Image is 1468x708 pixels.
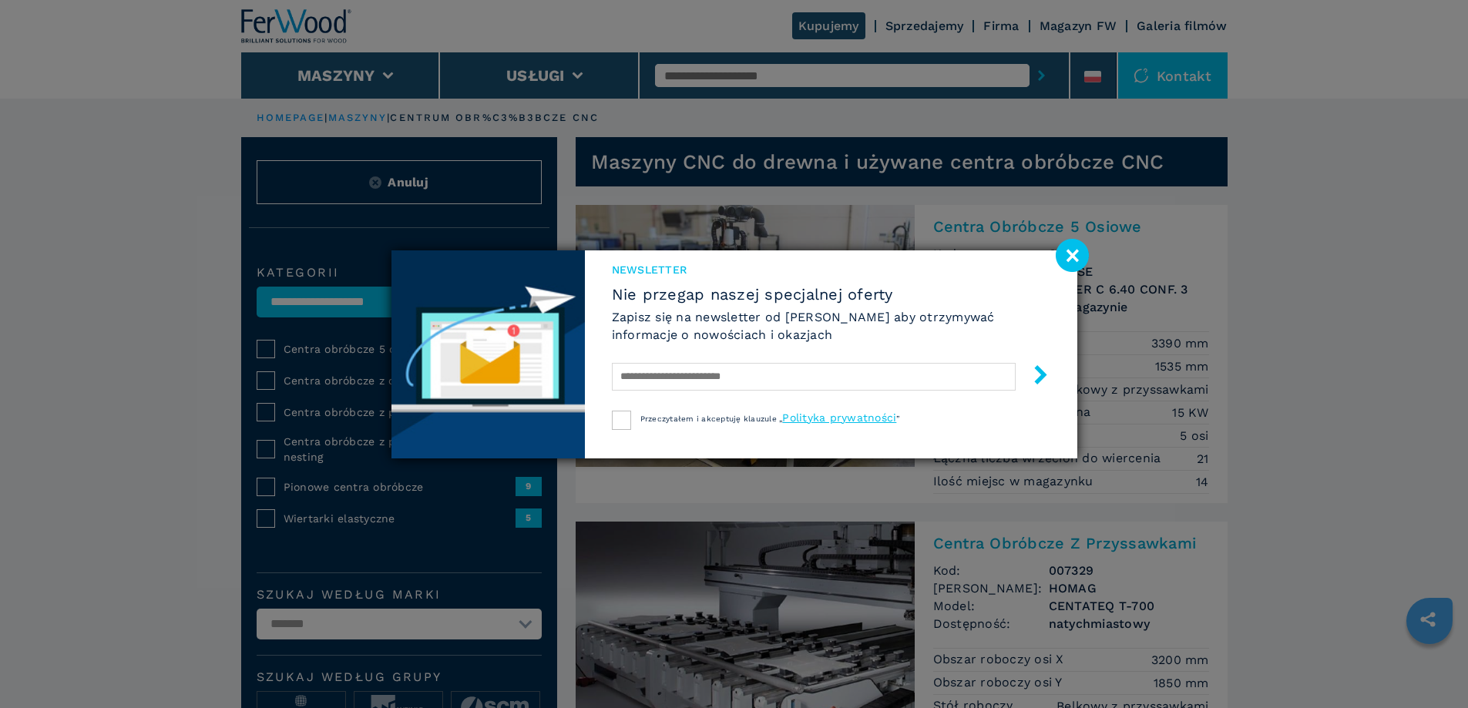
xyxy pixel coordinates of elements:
span: Przeczytałem i akceptuję klauzule „ [640,414,783,423]
img: Newsletter image [391,250,585,458]
span: ” [896,414,899,423]
span: Nie przegap naszej specjalnej oferty [612,285,1050,304]
h6: Zapisz się na newsletter od [PERSON_NAME] aby otrzymywać informacje o nowościach i okazjach [612,308,1050,344]
button: submit-button [1016,359,1050,395]
a: Polityka prywatności [782,411,896,424]
span: Newsletter [612,262,1050,277]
